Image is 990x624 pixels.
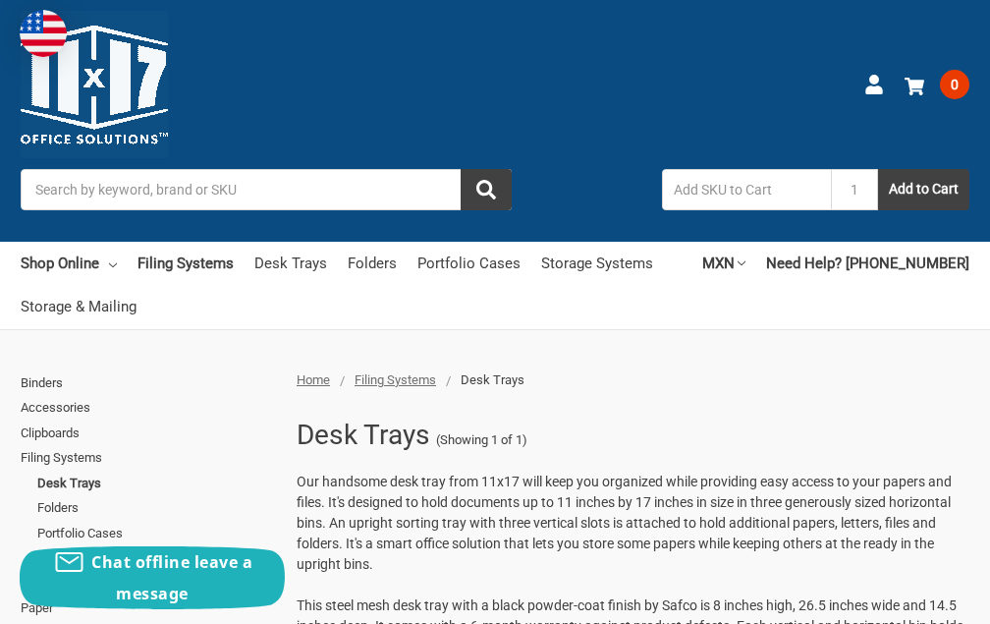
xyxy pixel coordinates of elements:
span: Desk Trays [461,372,524,387]
a: Filing Systems [21,445,275,471]
a: Need Help? [PHONE_NUMBER] [766,242,969,285]
a: Portfolio Cases [417,242,521,285]
a: Storage Systems [541,242,653,285]
a: Storage & Mailing [21,285,137,328]
a: Portfolio Cases [37,521,275,546]
img: duty and tax information for United States [20,10,67,57]
a: Filing Systems [355,372,436,387]
a: Folders [348,242,397,285]
a: Filing Systems [137,242,234,285]
a: 0 [905,59,969,110]
a: Binders [21,370,275,396]
span: Chat offline leave a message [91,551,252,604]
iframe: Google Customer Reviews [828,571,990,624]
a: Desk Trays [37,471,275,496]
a: MXN [702,242,745,285]
input: Search by keyword, brand or SKU [21,169,512,210]
a: Folders [37,495,275,521]
span: Our handsome desk tray from 11x17 will keep you organized while providing easy access to your pap... [297,474,952,572]
span: 0 [940,70,969,99]
img: 11x17.com [21,11,168,158]
a: Shop Online [21,242,117,285]
a: Desk Trays [254,242,327,285]
button: Add to Cart [878,169,969,210]
button: Chat offline leave a message [20,546,285,609]
a: Accessories [21,395,275,421]
a: Clipboards [21,421,275,446]
span: (Showing 1 of 1) [436,430,527,450]
input: Add SKU to Cart [662,169,831,210]
a: Home [297,372,330,387]
h1: Desk Trays [297,410,430,461]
